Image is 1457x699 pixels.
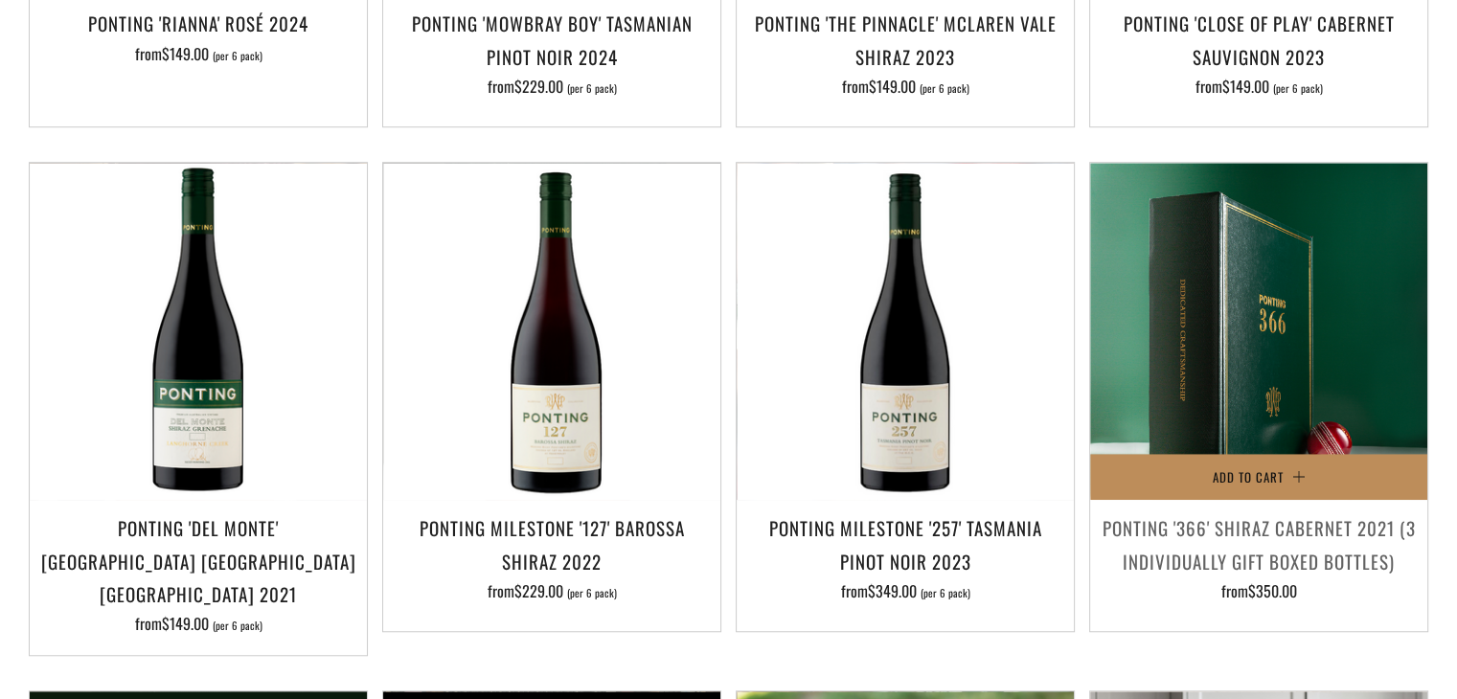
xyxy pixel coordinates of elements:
[567,83,617,94] span: (per 6 pack)
[162,42,209,65] span: $149.00
[135,42,262,65] span: from
[920,83,969,94] span: (per 6 pack)
[393,7,711,72] h3: Ponting 'Mowbray Boy' Tasmanian Pinot Noir 2024
[1221,579,1297,602] span: from
[213,620,262,631] span: (per 6 pack)
[488,75,617,98] span: from
[869,75,916,98] span: $149.00
[746,511,1064,576] h3: Ponting Milestone '257' Tasmania Pinot Noir 2023
[1090,511,1427,607] a: Ponting '366' Shiraz Cabernet 2021 (3 individually gift boxed bottles) from$350.00
[383,7,720,102] a: Ponting 'Mowbray Boy' Tasmanian Pinot Noir 2024 from$229.00 (per 6 pack)
[737,7,1074,102] a: Ponting 'The Pinnacle' McLaren Vale Shiraz 2023 from$149.00 (per 6 pack)
[921,588,970,598] span: (per 6 pack)
[383,511,720,607] a: Ponting Milestone '127' Barossa Shiraz 2022 from$229.00 (per 6 pack)
[488,579,617,602] span: from
[737,511,1074,607] a: Ponting Milestone '257' Tasmania Pinot Noir 2023 from$349.00 (per 6 pack)
[135,612,262,635] span: from
[1100,7,1418,72] h3: Ponting 'Close of Play' Cabernet Sauvignon 2023
[514,75,563,98] span: $229.00
[1195,75,1323,98] span: from
[30,511,367,631] a: Ponting 'Del Monte' [GEOGRAPHIC_DATA] [GEOGRAPHIC_DATA] [GEOGRAPHIC_DATA] 2021 from$149.00 (per 6...
[39,7,357,39] h3: Ponting 'Rianna' Rosé 2024
[30,7,367,102] a: Ponting 'Rianna' Rosé 2024 from$149.00 (per 6 pack)
[1248,579,1297,602] span: $350.00
[514,579,563,602] span: $229.00
[842,75,969,98] span: from
[213,51,262,61] span: (per 6 pack)
[1222,75,1269,98] span: $149.00
[162,612,209,635] span: $149.00
[567,588,617,598] span: (per 6 pack)
[1100,511,1418,576] h3: Ponting '366' Shiraz Cabernet 2021 (3 individually gift boxed bottles)
[1090,7,1427,102] a: Ponting 'Close of Play' Cabernet Sauvignon 2023 from$149.00 (per 6 pack)
[746,7,1064,72] h3: Ponting 'The Pinnacle' McLaren Vale Shiraz 2023
[1213,467,1284,486] span: Add to Cart
[1090,454,1427,500] button: Add to Cart
[868,579,917,602] span: $349.00
[393,511,711,576] h3: Ponting Milestone '127' Barossa Shiraz 2022
[39,511,357,610] h3: Ponting 'Del Monte' [GEOGRAPHIC_DATA] [GEOGRAPHIC_DATA] [GEOGRAPHIC_DATA] 2021
[1273,83,1323,94] span: (per 6 pack)
[841,579,970,602] span: from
